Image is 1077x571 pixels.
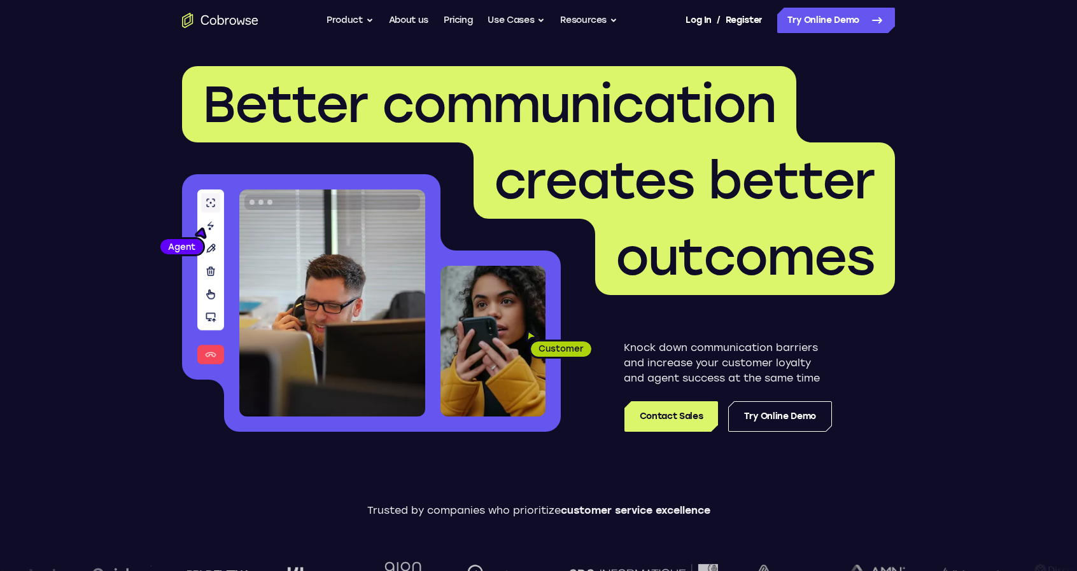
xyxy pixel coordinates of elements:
a: Contact Sales [624,401,718,432]
span: / [717,13,721,28]
a: Try Online Demo [728,401,832,432]
a: Try Online Demo [777,8,895,33]
a: Register [726,8,763,33]
button: Use Cases [488,8,545,33]
img: A customer support agent talking on the phone [239,189,425,416]
button: Resources [560,8,617,33]
span: outcomes [616,226,875,287]
img: A customer holding their phone [440,266,546,416]
span: creates better [494,150,875,211]
a: About us [389,8,428,33]
a: Go to the home page [182,13,258,28]
span: Better communication [202,74,776,135]
a: Log In [686,8,711,33]
button: Product [327,8,374,33]
a: Pricing [444,8,473,33]
span: customer service excellence [561,504,710,516]
p: Knock down communication barriers and increase your customer loyalty and agent success at the sam... [624,340,832,386]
